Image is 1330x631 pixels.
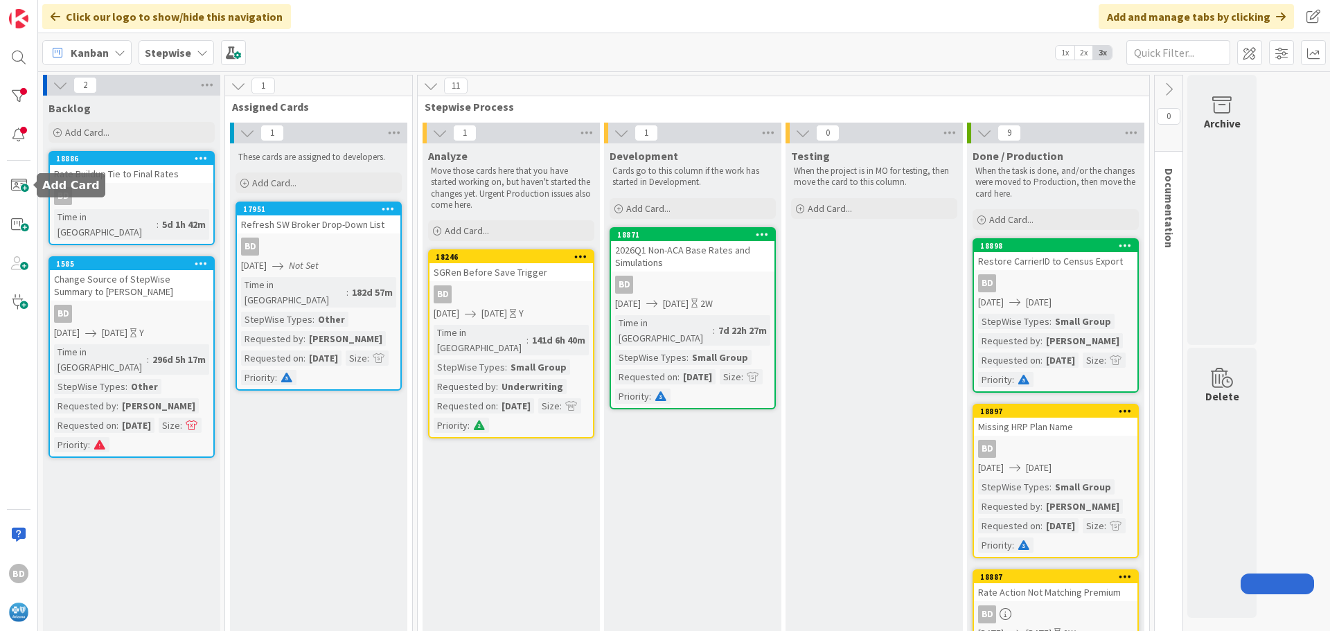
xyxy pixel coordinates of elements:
[116,418,118,433] span: :
[236,202,402,391] a: 17951Refresh SW Broker Drop-Down ListBD[DATE]Not SetTime in [GEOGRAPHIC_DATA]:182d 57mStepWise Ty...
[680,369,716,384] div: [DATE]
[1049,479,1052,495] span: :
[48,101,91,115] span: Backlog
[974,605,1137,623] div: BD
[237,203,400,215] div: 17951
[50,152,213,165] div: 18886
[275,370,277,385] span: :
[125,379,127,394] span: :
[974,252,1137,270] div: Restore CarrierID to Census Export
[251,78,275,94] span: 1
[428,149,468,163] span: Analyze
[159,418,180,433] div: Size
[237,203,400,233] div: 17951Refresh SW Broker Drop-Down List
[791,149,830,163] span: Testing
[429,251,593,281] div: 18246SGRen Before Save Trigger
[978,274,996,292] div: BD
[1049,314,1052,329] span: :
[611,229,774,241] div: 18871
[975,166,1136,199] p: When the task is done, and/or the changes were moved to Production, then move the card here.
[1052,479,1115,495] div: Small Group
[444,78,468,94] span: 11
[538,398,560,414] div: Size
[348,285,396,300] div: 182d 57m
[9,603,28,622] img: avatar
[611,241,774,272] div: 2026Q1 Non-ACA Base Rates and Simulations
[314,312,348,327] div: Other
[305,331,386,346] div: [PERSON_NAME]
[149,352,209,367] div: 296d 5h 17m
[434,398,496,414] div: Requested on
[116,398,118,414] span: :
[974,240,1137,270] div: 18898Restore CarrierID to Census Export
[1043,518,1079,533] div: [DATE]
[974,418,1137,436] div: Missing HRP Plan Name
[54,437,88,452] div: Priority
[159,217,209,232] div: 5d 1h 42m
[118,398,199,414] div: [PERSON_NAME]
[978,353,1040,368] div: Requested on
[612,166,773,188] p: Cards go to this column if the work has started in Development.
[700,296,713,311] div: 2W
[1040,353,1043,368] span: :
[1043,499,1123,514] div: [PERSON_NAME]
[50,305,213,323] div: BD
[1040,333,1043,348] span: :
[48,256,215,458] a: 1585Change Source of StepWise Summary to [PERSON_NAME]BD[DATE][DATE]YTime in [GEOGRAPHIC_DATA]:29...
[974,583,1137,601] div: Rate Action Not Matching Premium
[615,315,713,346] div: Time in [GEOGRAPHIC_DATA]
[241,370,275,385] div: Priority
[610,149,678,163] span: Development
[974,274,1137,292] div: BD
[9,9,28,28] img: Visit kanbanzone.com
[54,418,116,433] div: Requested on
[305,350,342,366] div: [DATE]
[102,326,127,340] span: [DATE]
[997,125,1021,141] span: 9
[1083,518,1104,533] div: Size
[71,44,109,61] span: Kanban
[241,350,303,366] div: Requested on
[434,359,505,375] div: StepWise Types
[1012,537,1014,553] span: :
[237,215,400,233] div: Refresh SW Broker Drop-Down List
[50,165,213,183] div: Rate Buildup Tie to Final Rates
[978,295,1004,310] span: [DATE]
[157,217,159,232] span: :
[1126,40,1230,65] input: Quick Filter...
[974,440,1137,458] div: BD
[54,305,72,323] div: BD
[118,418,154,433] div: [DATE]
[241,258,267,273] span: [DATE]
[498,379,567,394] div: Underwriting
[54,344,147,375] div: Time in [GEOGRAPHIC_DATA]
[145,46,191,60] b: Stepwise
[617,230,774,240] div: 18871
[434,418,468,433] div: Priority
[989,213,1034,226] span: Add Card...
[973,238,1139,393] a: 18898Restore CarrierID to Census ExportBD[DATE][DATE]StepWise Types:Small GroupRequested by:[PERS...
[42,4,291,29] div: Click our logo to show/hide this navigation
[50,152,213,183] div: 18886Rate Buildup Tie to Final Rates
[1012,372,1014,387] span: :
[252,177,296,189] span: Add Card...
[689,350,752,365] div: Small Group
[50,270,213,301] div: Change Source of StepWise Summary to [PERSON_NAME]
[677,369,680,384] span: :
[127,379,161,394] div: Other
[367,350,369,366] span: :
[1162,168,1176,248] span: Documentation
[243,204,400,214] div: 17951
[147,352,149,367] span: :
[1204,115,1241,132] div: Archive
[434,379,496,394] div: Requested by
[686,350,689,365] span: :
[980,407,1137,416] div: 18897
[260,125,284,141] span: 1
[180,418,182,433] span: :
[1093,46,1112,60] span: 3x
[526,332,529,348] span: :
[425,100,1132,114] span: Stepwise Process
[626,202,671,215] span: Add Card...
[50,258,213,301] div: 1585Change Source of StepWise Summary to [PERSON_NAME]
